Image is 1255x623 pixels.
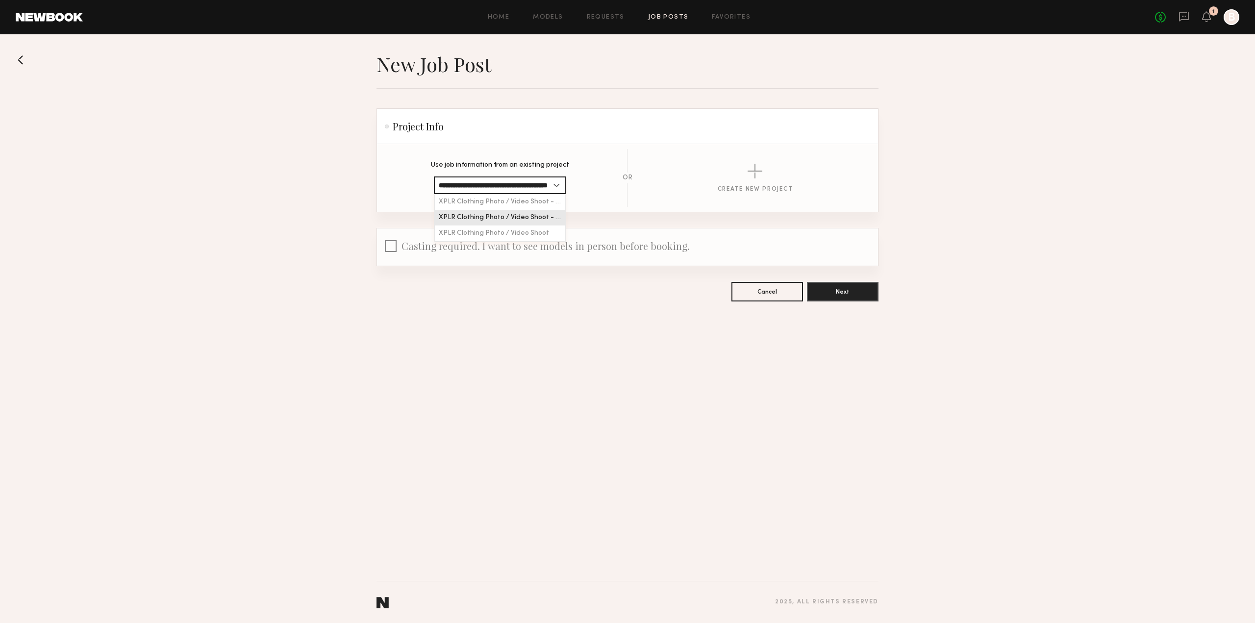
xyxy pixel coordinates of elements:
[488,14,510,21] a: Home
[435,194,565,210] div: XPLR Clothing Photo / Video Shoot - July 2025
[718,164,793,193] button: Create New Project
[402,239,690,252] span: Casting required. I want to see models in person before booking.
[587,14,625,21] a: Requests
[376,52,491,76] h1: New Job Post
[731,282,803,301] button: Cancel
[623,174,632,181] div: OR
[718,186,793,193] div: Create New Project
[1212,9,1215,14] div: 1
[712,14,751,21] a: Favorites
[435,210,565,225] div: XPLR Clothing Photo / Video Shoot - May 2025
[648,14,689,21] a: Job Posts
[439,230,549,237] span: XPLR Clothing Photo / Video Shoot
[775,599,878,605] div: 2025 , all rights reserved
[431,162,569,169] p: Use job information from an existing project
[439,199,561,205] span: XPLR Clothing Photo / Video Shoot - [DATE]
[385,121,444,132] h2: Project Info
[807,282,878,301] button: Next
[1224,9,1239,25] a: B
[435,225,565,241] div: XPLR Clothing Photo / Video Shoot
[533,14,563,21] a: Models
[439,214,561,221] span: XPLR Clothing Photo / Video Shoot - [DATE]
